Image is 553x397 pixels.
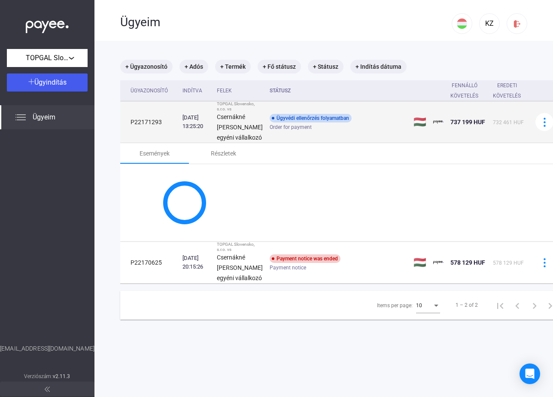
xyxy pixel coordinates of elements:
mat-chip: + Ügyazonosító [120,60,173,73]
div: Felek [217,86,263,96]
div: [DATE] 20:15:26 [182,254,210,271]
div: 1 – 2 of 2 [456,300,478,310]
img: more-blue [540,258,549,267]
span: Ügyindítás [34,78,67,86]
button: Next page [526,296,543,314]
img: payee-logo [433,117,444,127]
div: TOPGAL Slovensko, s.r.o. vs [217,242,263,252]
button: logout-red [507,13,527,34]
div: Indítva [182,86,202,96]
div: Eredeti követelés [493,80,529,101]
img: HU [457,18,467,29]
td: P22171293 [120,101,179,143]
div: Open Intercom Messenger [520,363,540,384]
mat-select: Items per page: [416,300,440,310]
strong: Csernákné [PERSON_NAME] egyéni vállalkozó [217,113,263,141]
span: 10 [416,302,422,308]
strong: v2.11.3 [53,373,70,379]
mat-chip: + Adós [179,60,208,73]
div: Payment notice was ended [270,254,340,263]
img: plus-white.svg [28,79,34,85]
button: Previous page [509,296,526,314]
span: Order for payment [270,122,312,132]
button: KZ [479,13,500,34]
img: arrow-double-left-grey.svg [45,387,50,392]
div: TOPGAL Slovensko, s.r.o. vs [217,101,263,112]
img: payee-logo [433,257,444,268]
span: 578 129 HUF [450,259,485,266]
span: Payment notice [270,263,306,273]
div: Részletek [211,148,236,159]
div: Eredeti követelés [493,80,521,101]
span: TOPGAL Slovensko, s.r.o. [26,53,69,63]
span: Ügyeim [33,112,55,122]
img: more-blue [540,118,549,127]
span: 578 129 HUF [493,260,524,266]
div: Események [140,148,170,159]
div: Ügyazonosító [131,86,176,96]
div: Ügyeim [120,15,452,30]
button: First page [492,296,509,314]
img: list.svg [15,112,26,122]
td: P22170625 [120,242,179,284]
div: Ügyvédi ellenőrzés folyamatban [270,114,352,122]
th: Státusz [266,80,410,101]
div: Fennálló követelés [450,80,478,101]
strong: Csernákné [PERSON_NAME] egyéni vállalkozó [217,254,263,281]
img: logout-red [513,19,522,28]
div: Fennálló követelés [450,80,486,101]
div: Items per page: [377,300,413,311]
td: 🇭🇺 [410,242,430,284]
mat-chip: + Státusz [308,60,343,73]
div: [DATE] 13:25:20 [182,113,210,131]
div: KZ [482,18,497,29]
img: white-payee-white-dot.svg [26,16,69,34]
button: Ügyindítás [7,73,88,92]
mat-chip: + Termék [215,60,251,73]
td: 🇭🇺 [410,101,430,143]
span: 737 199 HUF [450,119,485,125]
button: HU [452,13,472,34]
div: Felek [217,86,232,96]
div: Indítva [182,86,210,96]
div: Ügyazonosító [131,86,168,96]
button: TOPGAL Slovensko, s.r.o. [7,49,88,67]
mat-chip: + Fő státusz [258,60,301,73]
mat-chip: + Indítás dátuma [350,60,407,73]
span: 732 461 HUF [493,119,524,125]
